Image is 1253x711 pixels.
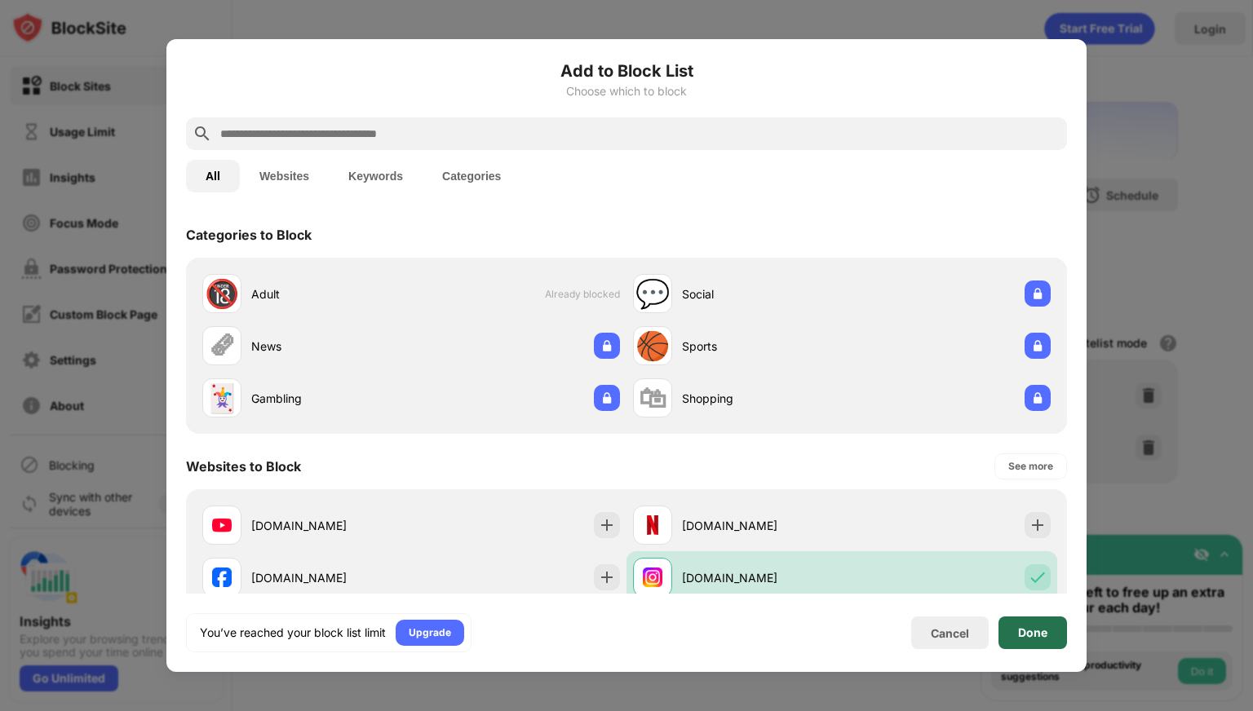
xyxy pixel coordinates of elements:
div: Choose which to block [186,85,1067,98]
button: All [186,160,240,192]
div: Websites to Block [186,458,301,475]
div: Cancel [931,626,969,640]
div: Categories to Block [186,227,312,243]
div: 🃏 [205,382,239,415]
img: favicons [212,515,232,535]
div: You’ve reached your block list limit [200,625,386,641]
div: Adult [251,285,411,303]
img: favicons [643,515,662,535]
img: search.svg [193,124,212,144]
img: favicons [212,567,232,587]
div: News [251,338,411,355]
button: Keywords [329,160,423,192]
div: Done [1018,626,1047,639]
div: Gambling [251,390,411,407]
button: Websites [240,160,329,192]
div: Shopping [682,390,842,407]
div: [DOMAIN_NAME] [682,517,842,534]
div: [DOMAIN_NAME] [251,517,411,534]
div: 🏀 [635,329,670,363]
div: 🔞 [205,277,239,311]
span: Already blocked [545,288,620,300]
div: [DOMAIN_NAME] [251,569,411,586]
h6: Add to Block List [186,59,1067,83]
button: Categories [423,160,520,192]
div: See more [1008,458,1053,475]
div: 💬 [635,277,670,311]
div: 🗞 [208,329,236,363]
div: Social [682,285,842,303]
div: Sports [682,338,842,355]
div: [DOMAIN_NAME] [682,569,842,586]
div: 🛍 [639,382,666,415]
img: favicons [643,567,662,587]
div: Upgrade [409,625,451,641]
